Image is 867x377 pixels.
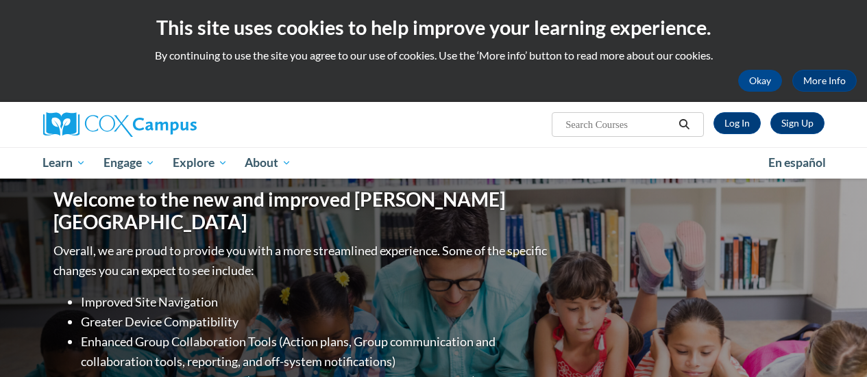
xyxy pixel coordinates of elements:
p: Overall, we are proud to provide you with a more streamlined experience. Some of the specific cha... [53,241,550,281]
input: Search Courses [564,116,674,133]
button: Okay [738,70,782,92]
a: Cox Campus [43,112,290,137]
iframe: Button to launch messaging window [812,322,856,366]
span: En español [768,155,826,170]
a: Engage [95,147,164,179]
button: Search [674,116,694,133]
li: Greater Device Compatibility [81,312,550,332]
li: Improved Site Navigation [81,292,550,312]
p: By continuing to use the site you agree to our use of cookies. Use the ‘More info’ button to read... [10,48,857,63]
span: Engage [103,155,155,171]
a: More Info [792,70,857,92]
a: Explore [164,147,236,179]
a: Register [770,112,825,134]
a: Log In [713,112,761,134]
li: Enhanced Group Collaboration Tools (Action plans, Group communication and collaboration tools, re... [81,332,550,372]
span: Explore [173,155,228,171]
div: Main menu [33,147,835,179]
h1: Welcome to the new and improved [PERSON_NAME][GEOGRAPHIC_DATA] [53,188,550,234]
h2: This site uses cookies to help improve your learning experience. [10,14,857,41]
a: Learn [34,147,95,179]
a: About [236,147,300,179]
span: Learn [42,155,86,171]
img: Cox Campus [43,112,197,137]
span: About [245,155,291,171]
a: En español [759,148,835,177]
